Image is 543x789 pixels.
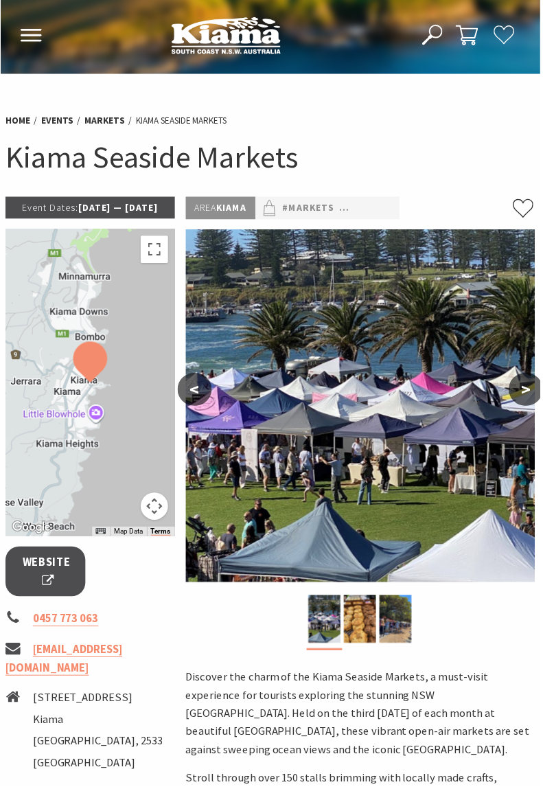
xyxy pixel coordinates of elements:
[9,521,54,539] a: Click to see this area on Google Maps
[9,521,54,539] img: Google
[33,615,99,630] a: 0457 773 063
[152,530,172,538] a: Terms (opens in new tab)
[341,201,430,217] a: #Family Friendly
[172,16,282,54] img: Kiama Logo
[5,549,86,599] a: Website
[96,529,106,539] button: Keyboard shortcuts
[5,115,30,128] a: Home
[115,529,143,539] button: Map Data
[33,758,163,777] li: [GEOGRAPHIC_DATA]
[382,598,414,646] img: market photo
[23,556,71,593] span: Website
[284,201,336,217] a: #Markets
[141,237,169,264] button: Toggle fullscreen view
[5,198,176,220] p: [DATE] — [DATE]
[5,137,538,177] h1: Kiama Seaside Markets
[187,198,257,220] p: Kiama
[41,115,74,128] a: Events
[33,715,163,733] li: Kiama
[187,672,538,763] p: Discover the charm of the Kiama Seaside Markets, a must-visit experience for tourists exploring t...
[196,203,218,215] span: Area
[346,598,378,646] img: Market ptoduce
[33,693,163,711] li: [STREET_ADDRESS]
[33,736,163,755] li: [GEOGRAPHIC_DATA], 2533
[141,495,169,523] button: Map camera controls
[310,598,343,646] img: Kiama Seaside Market
[178,375,213,408] button: <
[187,231,538,585] img: Kiama Seaside Market
[5,645,123,679] a: [EMAIL_ADDRESS][DOMAIN_NAME]
[85,115,126,128] a: Markets
[22,203,78,215] span: Event Dates:
[137,114,228,128] li: Kiama Seaside Markets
